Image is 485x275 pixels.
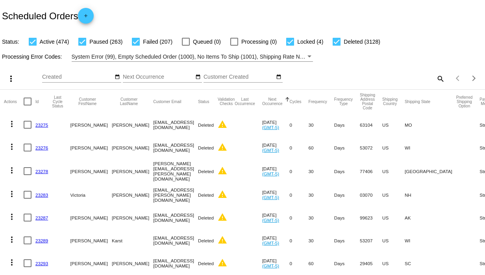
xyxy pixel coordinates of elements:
[262,136,290,159] mat-cell: [DATE]
[309,136,334,159] mat-cell: 60
[2,39,19,45] span: Status:
[198,192,214,197] span: Deleted
[40,37,69,46] span: Active (474)
[334,252,360,275] mat-cell: Days
[42,74,113,80] input: Created
[153,159,198,183] mat-cell: [PERSON_NAME][EMAIL_ADDRESS][PERSON_NAME][DOMAIN_NAME]
[2,54,62,60] span: Processing Error Codes:
[290,113,309,136] mat-cell: 0
[360,183,382,206] mat-cell: 03070
[70,159,112,183] mat-cell: [PERSON_NAME]
[198,238,214,243] span: Deleted
[309,206,334,229] mat-cell: 30
[262,263,279,268] a: (GMT-5)
[382,136,405,159] mat-cell: US
[262,218,279,223] a: (GMT-5)
[360,252,382,275] mat-cell: 29405
[334,229,360,252] mat-cell: Days
[309,159,334,183] mat-cell: 30
[35,122,48,127] a: 23275
[35,145,48,150] a: 23276
[262,206,290,229] mat-cell: [DATE]
[153,252,198,275] mat-cell: [EMAIL_ADDRESS][DOMAIN_NAME]
[405,99,430,104] button: Change sorting for ShippingState
[405,183,456,206] mat-cell: NH
[290,229,309,252] mat-cell: 0
[7,235,17,244] mat-icon: more_vert
[290,252,309,275] mat-cell: 0
[153,99,181,104] button: Change sorting for CustomerEmail
[112,252,153,275] mat-cell: [PERSON_NAME]
[309,229,334,252] mat-cell: 30
[7,142,17,151] mat-icon: more_vert
[309,252,334,275] mat-cell: 60
[123,74,194,80] input: Next Occurrence
[204,74,274,80] input: Customer Created
[70,183,112,206] mat-cell: Victoria
[198,261,214,266] span: Deleted
[70,229,112,252] mat-cell: [PERSON_NAME]
[382,113,405,136] mat-cell: US
[35,99,39,104] button: Change sorting for Id
[7,119,17,129] mat-icon: more_vert
[4,90,24,113] mat-header-cell: Actions
[218,166,227,175] mat-icon: warning
[218,212,227,222] mat-icon: warning
[290,159,309,183] mat-cell: 0
[218,235,227,245] mat-icon: warning
[198,99,209,104] button: Change sorting for Status
[52,95,63,108] button: Change sorting for LastProcessingCycleId
[7,258,17,267] mat-icon: more_vert
[262,240,279,245] a: (GMT-5)
[153,229,198,252] mat-cell: [EMAIL_ADDRESS][DOMAIN_NAME]
[6,74,16,83] mat-icon: more_vert
[193,37,221,46] span: Queued (0)
[309,113,334,136] mat-cell: 30
[405,136,456,159] mat-cell: WI
[456,95,473,108] button: Change sorting for PreferredShippingOption
[382,252,405,275] mat-cell: US
[112,113,153,136] mat-cell: [PERSON_NAME]
[262,148,279,153] a: (GMT-5)
[290,206,309,229] mat-cell: 0
[466,70,482,86] button: Next page
[309,99,327,104] button: Change sorting for Frequency
[360,113,382,136] mat-cell: 63104
[334,159,360,183] mat-cell: Days
[382,159,405,183] mat-cell: US
[334,206,360,229] mat-cell: Days
[405,159,456,183] mat-cell: [GEOGRAPHIC_DATA]
[290,99,302,104] button: Change sorting for Cycles
[262,183,290,206] mat-cell: [DATE]
[89,37,122,46] span: Paused (263)
[360,93,375,110] button: Change sorting for ShippingPostcode
[112,97,146,106] button: Change sorting for CustomerLastName
[70,97,105,106] button: Change sorting for CustomerFirstName
[344,37,380,46] span: Deleted (3128)
[7,212,17,221] mat-icon: more_vert
[290,183,309,206] mat-cell: 0
[382,97,398,106] button: Change sorting for ShippingCountry
[7,189,17,199] mat-icon: more_vert
[153,206,198,229] mat-cell: [EMAIL_ADDRESS][DOMAIN_NAME]
[153,183,198,206] mat-cell: [EMAIL_ADDRESS][PERSON_NAME][DOMAIN_NAME]
[235,97,255,106] button: Change sorting for LastOccurrenceUtc
[35,192,48,197] a: 23283
[35,238,48,243] a: 23289
[405,113,456,136] mat-cell: MO
[382,229,405,252] mat-cell: US
[360,229,382,252] mat-cell: 53207
[382,206,405,229] mat-cell: US
[241,37,277,46] span: Processing (0)
[2,8,94,24] h2: Scheduled Orders
[262,171,279,176] a: (GMT-5)
[112,229,153,252] mat-cell: Karst
[334,136,360,159] mat-cell: Days
[360,136,382,159] mat-cell: 53072
[262,125,279,130] a: (GMT-5)
[405,229,456,252] mat-cell: WI
[262,159,290,183] mat-cell: [DATE]
[81,13,91,22] mat-icon: add
[360,159,382,183] mat-cell: 77406
[112,183,153,206] mat-cell: [PERSON_NAME]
